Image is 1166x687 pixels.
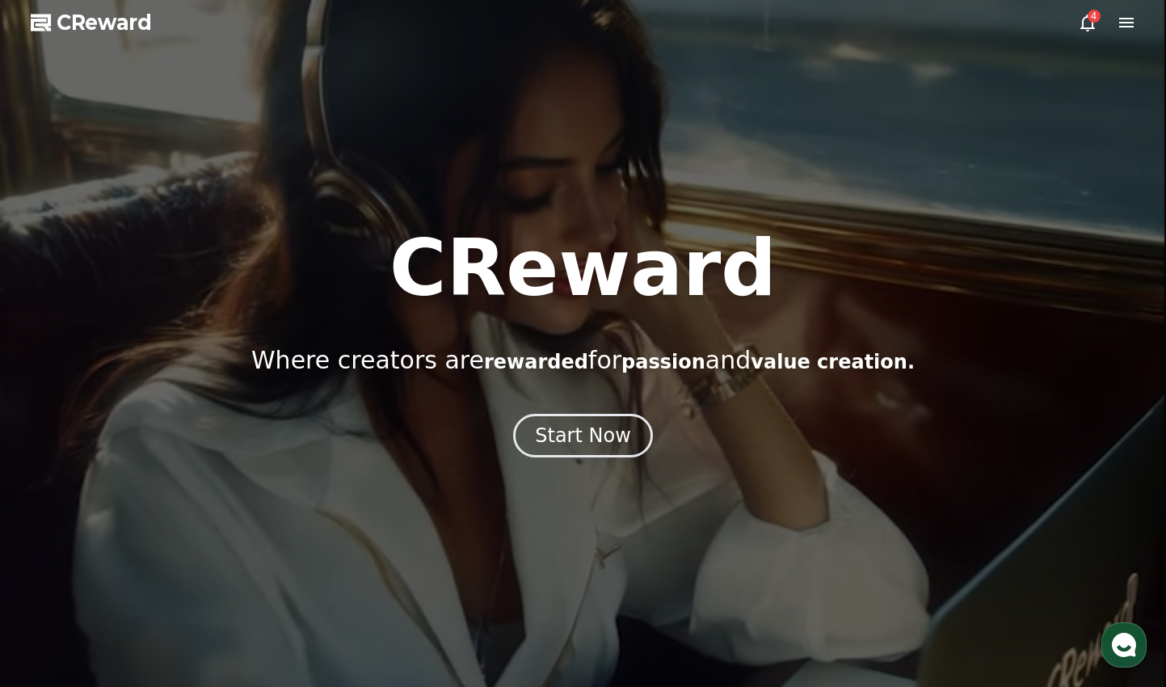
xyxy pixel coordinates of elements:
a: Messages [107,512,208,553]
a: 4 [1078,13,1097,32]
button: Start Now [513,414,653,457]
span: value creation. [751,351,915,373]
span: Settings [239,537,279,550]
a: Home [5,512,107,553]
p: Where creators are for and [251,346,915,375]
div: 4 [1088,10,1101,23]
span: CReward [57,10,152,36]
span: rewarded [484,351,588,373]
a: Start Now [513,430,653,445]
a: CReward [31,10,152,36]
div: Start Now [535,423,631,449]
span: Home [41,537,69,550]
h1: CReward [389,230,777,307]
a: Settings [208,512,310,553]
span: Messages [134,537,182,550]
span: passion [621,351,705,373]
